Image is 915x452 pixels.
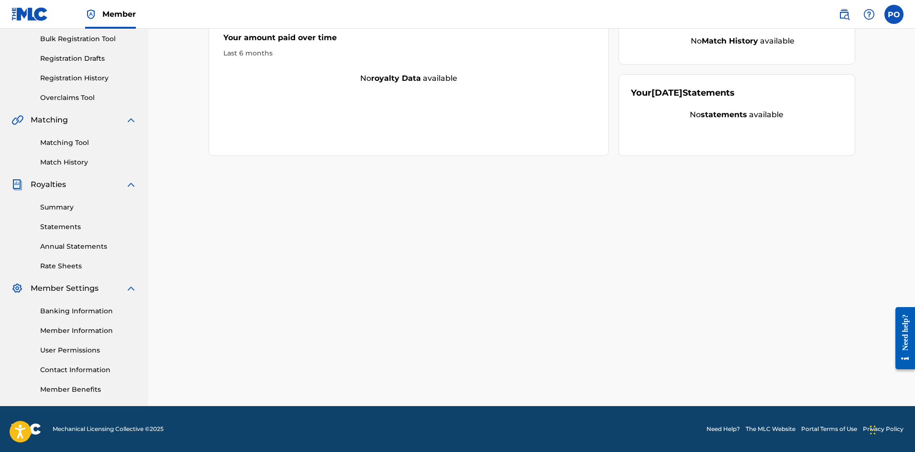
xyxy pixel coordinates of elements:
[11,179,23,190] img: Royalties
[702,36,758,45] strong: Match History
[371,74,421,83] strong: royalty data
[11,423,41,435] img: logo
[884,5,904,24] div: User Menu
[40,306,137,316] a: Banking Information
[40,138,137,148] a: Matching Tool
[40,34,137,44] a: Bulk Registration Tool
[40,93,137,103] a: Overclaims Tool
[863,9,875,20] img: help
[40,54,137,64] a: Registration Drafts
[40,157,137,167] a: Match History
[838,9,850,20] img: search
[31,283,99,294] span: Member Settings
[40,222,137,232] a: Statements
[223,48,595,58] div: Last 6 months
[40,345,137,355] a: User Permissions
[223,32,595,48] div: Your amount paid over time
[801,425,857,433] a: Portal Terms of Use
[888,300,915,377] iframe: Resource Center
[40,326,137,336] a: Member Information
[31,114,68,126] span: Matching
[40,365,137,375] a: Contact Information
[40,73,137,83] a: Registration History
[835,5,854,24] a: Public Search
[863,425,904,433] a: Privacy Policy
[631,109,843,121] div: No available
[643,35,843,47] div: No available
[40,385,137,395] a: Member Benefits
[11,283,23,294] img: Member Settings
[125,179,137,190] img: expand
[125,114,137,126] img: expand
[40,261,137,271] a: Rate Sheets
[701,110,747,119] strong: statements
[40,242,137,252] a: Annual Statements
[11,7,48,21] img: MLC Logo
[53,425,164,433] span: Mechanical Licensing Collective © 2025
[867,406,915,452] iframe: Chat Widget
[40,202,137,212] a: Summary
[102,9,136,20] span: Member
[209,73,609,84] div: No available
[85,9,97,20] img: Top Rightsholder
[870,416,876,444] div: Drag
[11,114,23,126] img: Matching
[746,425,795,433] a: The MLC Website
[125,283,137,294] img: expand
[631,87,735,99] div: Your Statements
[651,88,683,98] span: [DATE]
[860,5,879,24] div: Help
[706,425,740,433] a: Need Help?
[31,179,66,190] span: Royalties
